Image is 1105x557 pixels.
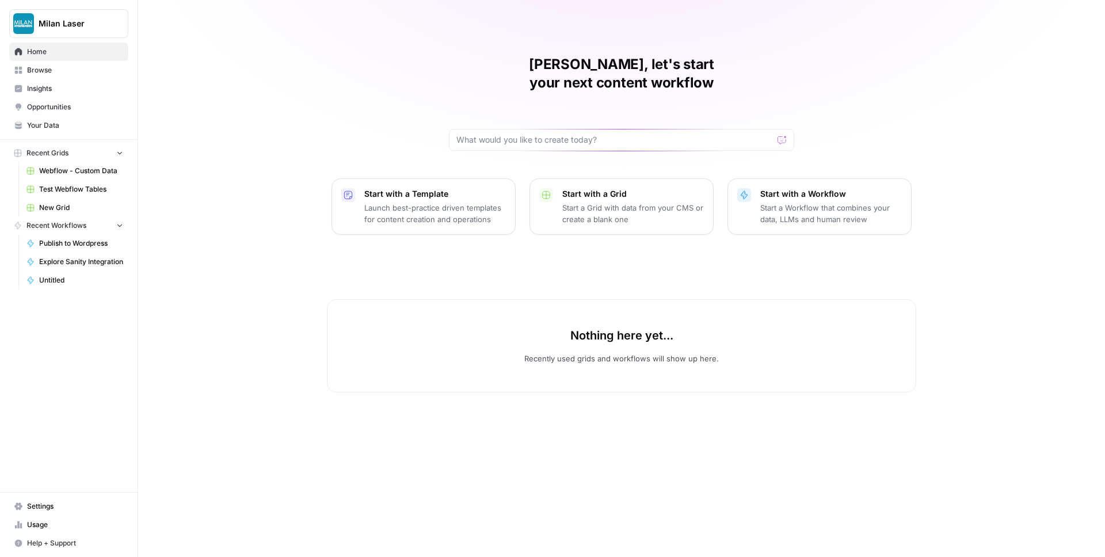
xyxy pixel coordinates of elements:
span: Test Webflow Tables [39,184,123,194]
span: Usage [27,520,123,530]
a: Insights [9,79,128,98]
span: Your Data [27,120,123,131]
button: Recent Grids [9,144,128,162]
p: Launch best-practice driven templates for content creation and operations [364,202,506,225]
button: Recent Workflows [9,217,128,234]
span: Recent Grids [26,148,68,158]
a: Settings [9,497,128,516]
img: Milan Laser Logo [13,13,34,34]
button: Start with a TemplateLaunch best-practice driven templates for content creation and operations [331,178,516,235]
p: Recently used grids and workflows will show up here. [524,353,719,364]
a: Usage [9,516,128,534]
input: What would you like to create today? [456,134,773,146]
a: Opportunities [9,98,128,116]
button: Start with a WorkflowStart a Workflow that combines your data, LLMs and human review [727,178,912,235]
a: Your Data [9,116,128,135]
p: Start with a Grid [562,188,704,200]
span: Home [27,47,123,57]
p: Start a Workflow that combines your data, LLMs and human review [760,202,902,225]
a: Explore Sanity Integration [21,253,128,271]
a: Browse [9,61,128,79]
span: Help + Support [27,538,123,548]
a: Publish to Wordpress [21,234,128,253]
span: Settings [27,501,123,512]
span: Recent Workflows [26,220,86,231]
a: Untitled [21,271,128,289]
a: New Grid [21,199,128,217]
a: Test Webflow Tables [21,180,128,199]
h1: [PERSON_NAME], let's start your next content workflow [449,55,794,92]
a: Home [9,43,128,61]
span: Browse [27,65,123,75]
span: Insights [27,83,123,94]
span: Publish to Wordpress [39,238,123,249]
span: Webflow - Custom Data [39,166,123,176]
span: Explore Sanity Integration [39,257,123,267]
p: Start with a Workflow [760,188,902,200]
p: Start with a Template [364,188,506,200]
span: Opportunities [27,102,123,112]
p: Start a Grid with data from your CMS or create a blank one [562,202,704,225]
button: Help + Support [9,534,128,552]
span: New Grid [39,203,123,213]
button: Workspace: Milan Laser [9,9,128,38]
button: Start with a GridStart a Grid with data from your CMS or create a blank one [529,178,714,235]
a: Webflow - Custom Data [21,162,128,180]
span: Untitled [39,275,123,285]
p: Nothing here yet... [570,327,673,344]
span: Milan Laser [39,18,108,29]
